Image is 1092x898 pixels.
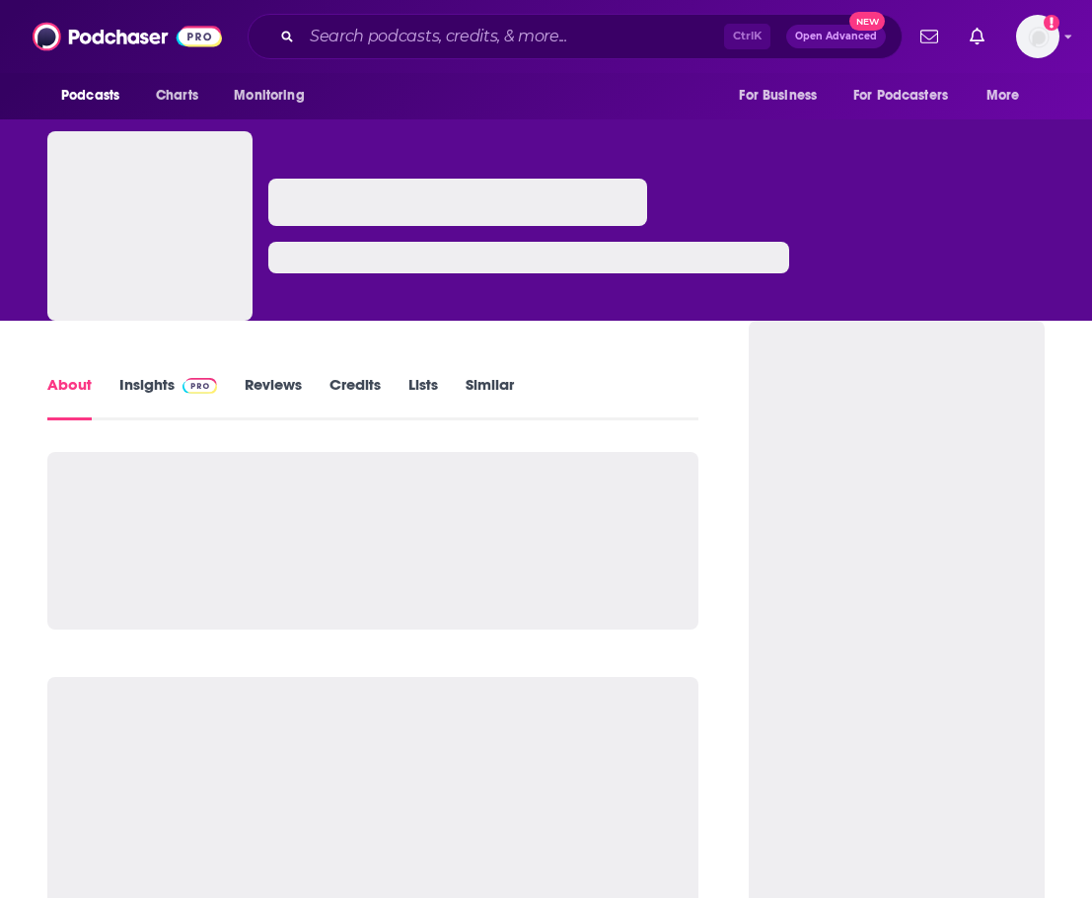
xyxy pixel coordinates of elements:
a: Similar [466,375,514,420]
a: Show notifications dropdown [962,20,992,53]
button: open menu [840,77,977,114]
span: Logged in as nicole.koremenos [1016,15,1059,58]
button: open menu [973,77,1045,114]
span: For Business [739,82,817,110]
a: About [47,375,92,420]
div: Search podcasts, credits, & more... [248,14,903,59]
span: For Podcasters [853,82,948,110]
input: Search podcasts, credits, & more... [302,21,724,52]
span: Monitoring [234,82,304,110]
img: User Profile [1016,15,1059,58]
a: Reviews [245,375,302,420]
a: Credits [329,375,381,420]
button: Show profile menu [1016,15,1059,58]
button: open menu [47,77,145,114]
a: Charts [143,77,210,114]
a: Lists [408,375,438,420]
svg: Add a profile image [1044,15,1059,31]
span: New [849,12,885,31]
img: Podchaser Pro [182,378,217,394]
span: Open Advanced [795,32,877,41]
img: Podchaser - Follow, Share and Rate Podcasts [33,18,222,55]
a: InsightsPodchaser Pro [119,375,217,420]
button: open menu [725,77,841,114]
span: Podcasts [61,82,119,110]
span: Charts [156,82,198,110]
span: Ctrl K [724,24,770,49]
a: Show notifications dropdown [912,20,946,53]
button: open menu [220,77,329,114]
button: Open AdvancedNew [786,25,886,48]
span: More [986,82,1020,110]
